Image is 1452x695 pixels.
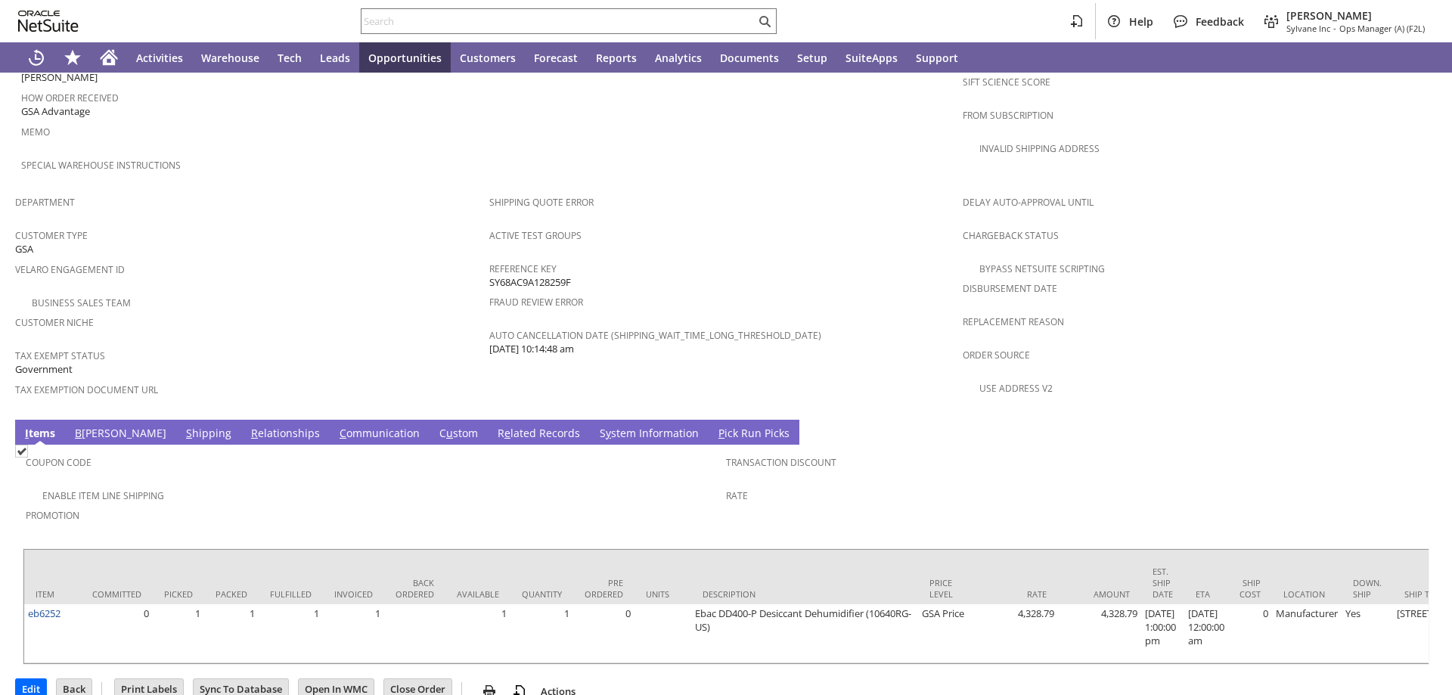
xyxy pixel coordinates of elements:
[92,588,141,600] div: Committed
[247,426,324,442] a: Relationships
[655,51,702,65] span: Analytics
[1129,14,1153,29] span: Help
[525,42,587,73] a: Forecast
[489,196,594,209] a: Shipping Quote Error
[457,588,499,600] div: Available
[606,426,611,440] span: y
[32,296,131,309] a: Business Sales Team
[27,48,45,67] svg: Recent Records
[522,588,562,600] div: Quantity
[15,263,125,276] a: Velaro Engagement ID
[15,196,75,209] a: Department
[587,42,646,73] a: Reports
[18,11,79,32] svg: logo
[979,262,1105,275] a: Bypass NetSuite Scripting
[691,604,918,663] td: Ebac DD400-P Desiccant Dehumidifier (10640RG-US)
[1058,604,1141,663] td: 4,328.79
[323,604,384,663] td: 1
[64,48,82,67] svg: Shortcuts
[489,262,557,275] a: Reference Key
[489,275,571,290] span: SY68AC9A128259F
[21,159,181,172] a: Special Warehouse Instructions
[91,42,127,73] a: Home
[361,12,755,30] input: Search
[845,51,898,65] span: SuiteApps
[726,489,748,502] a: Rate
[28,607,60,620] a: eb6252
[15,242,33,256] span: GSA
[1283,588,1330,600] div: Location
[251,426,258,440] span: R
[510,604,573,663] td: 1
[646,588,680,600] div: Units
[15,349,105,362] a: Tax Exempt Status
[336,426,423,442] a: Communication
[164,588,193,600] div: Picked
[711,42,788,73] a: Documents
[703,588,907,600] div: Description
[1286,8,1425,23] span: [PERSON_NAME]
[204,604,259,663] td: 1
[918,604,975,663] td: GSA Price
[836,42,907,73] a: SuiteApps
[18,42,54,73] a: Recent Records
[436,426,482,442] a: Custom
[596,426,703,442] a: System Information
[396,577,434,600] div: Back Ordered
[1069,588,1130,600] div: Amount
[1353,577,1382,600] div: Down. Ship
[726,456,836,469] a: Transaction Discount
[26,509,79,522] a: Promotion
[1196,14,1244,29] span: Feedback
[1239,577,1261,600] div: Ship Cost
[21,426,59,442] a: Items
[15,316,94,329] a: Customer Niche
[788,42,836,73] a: Setup
[21,126,50,138] a: Memo
[21,104,90,119] span: GSA Advantage
[963,229,1059,242] a: Chargeback Status
[192,42,268,73] a: Warehouse
[153,604,204,663] td: 1
[460,51,516,65] span: Customers
[1272,604,1342,663] td: Manufacturer
[720,51,779,65] span: Documents
[127,42,192,73] a: Activities
[963,196,1094,209] a: Delay Auto-Approval Until
[100,48,118,67] svg: Home
[320,51,350,65] span: Leads
[907,42,967,73] a: Support
[1342,604,1393,663] td: Yes
[596,51,637,65] span: Reports
[963,315,1064,328] a: Replacement reason
[15,229,88,242] a: Customer Type
[334,588,373,600] div: Invoiced
[986,588,1047,600] div: Rate
[71,426,170,442] a: B[PERSON_NAME]
[975,604,1058,663] td: 4,328.79
[715,426,793,442] a: Pick Run Picks
[15,383,158,396] a: Tax Exemption Document URL
[201,51,259,65] span: Warehouse
[1153,566,1173,600] div: Est. Ship Date
[489,342,574,356] span: [DATE] 10:14:48 am
[311,42,359,73] a: Leads
[445,604,510,663] td: 1
[451,42,525,73] a: Customers
[446,426,453,440] span: u
[26,456,92,469] a: Coupon Code
[1196,588,1217,600] div: ETA
[1410,423,1428,441] a: Unrolled view on
[36,588,70,600] div: Item
[929,577,963,600] div: Price Level
[268,42,311,73] a: Tech
[1286,23,1330,34] span: Sylvane Inc
[963,76,1050,88] a: Sift Science Score
[1141,604,1184,663] td: [DATE] 1:00:00 pm
[278,51,302,65] span: Tech
[963,282,1057,295] a: Disbursement Date
[25,426,29,440] span: I
[42,489,164,502] a: Enable Item Line Shipping
[1184,604,1228,663] td: [DATE] 12:00:00 am
[186,426,192,440] span: S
